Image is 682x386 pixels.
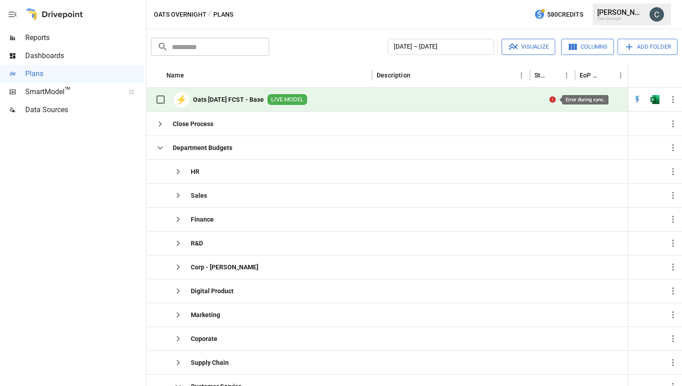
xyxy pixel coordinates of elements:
[25,32,144,43] span: Reports
[25,86,119,97] span: SmartModel
[191,334,217,343] b: Coporate
[65,85,71,96] span: ™
[617,39,677,55] button: Add Folder
[644,2,669,27] button: Cody Johnson
[191,167,199,176] b: HR
[191,191,207,200] b: Sales
[154,9,207,20] button: Oats Overnight
[530,6,587,23] button: 580Credits
[633,95,642,104] div: Open in Quick Edit
[597,8,644,17] div: [PERSON_NAME]
[208,9,212,20] div: /
[191,215,214,224] b: Finance
[173,119,213,128] b: Close Process
[185,69,198,82] button: Sort
[548,69,560,82] button: Sort
[602,69,614,82] button: Sort
[597,17,644,21] div: Oats Overnight
[25,50,144,61] span: Dashboards
[174,92,189,108] div: ⚡
[502,39,555,55] button: Visualize
[25,104,144,115] span: Data Sources
[166,72,184,79] div: Name
[650,95,659,104] img: excel-icon.76473adf.svg
[580,72,601,79] div: EoP Cash
[411,69,424,82] button: Sort
[388,39,494,55] button: [DATE] – [DATE]
[650,7,664,22] img: Cody Johnson
[535,72,547,79] div: Status
[25,68,144,79] span: Plans
[560,69,573,82] button: Status column menu
[669,69,682,82] button: Sort
[650,95,659,104] div: Open in Excel
[191,239,203,248] b: R&D
[191,263,258,272] b: Corp - [PERSON_NAME]
[549,95,556,104] div: Error during sync.
[614,69,627,82] button: EoP Cash column menu
[193,95,264,104] b: Oats [DATE] FCST - Base
[515,69,528,82] button: Description column menu
[191,286,234,295] b: Digital Product
[173,143,232,152] b: Department Budgets
[191,358,229,367] b: Supply Chain
[561,39,614,55] button: Columns
[562,95,608,104] div: Error during sync.
[191,310,220,319] b: Marketing
[633,95,642,104] img: quick-edit-flash.b8aec18c.svg
[267,95,307,104] span: LIVE MODEL
[547,9,583,20] span: 580 Credits
[377,72,410,79] div: Description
